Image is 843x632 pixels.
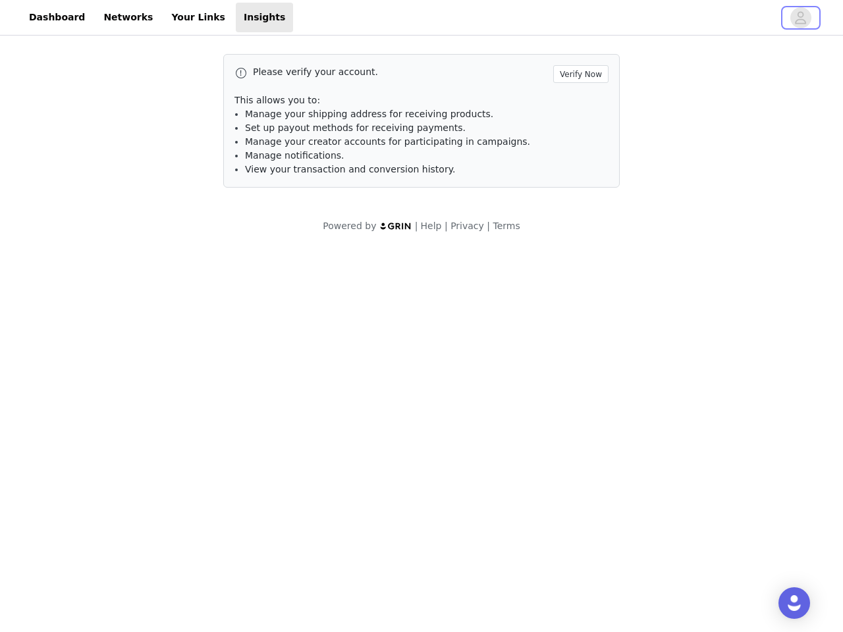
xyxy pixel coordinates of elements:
span: View your transaction and conversion history. [245,164,455,174]
p: This allows you to: [234,93,609,107]
img: logo [379,222,412,230]
span: | [415,221,418,231]
a: Networks [95,3,161,32]
span: Manage your creator accounts for participating in campaigns. [245,136,530,147]
button: Verify Now [553,65,609,83]
a: Help [421,221,442,231]
p: Please verify your account. [253,65,548,79]
span: | [445,221,448,231]
a: Privacy [450,221,484,231]
span: Powered by [323,221,376,231]
span: Manage notifications. [245,150,344,161]
div: avatar [794,7,807,28]
a: Terms [493,221,520,231]
span: Manage your shipping address for receiving products. [245,109,493,119]
a: Dashboard [21,3,93,32]
span: Set up payout methods for receiving payments. [245,122,466,133]
span: | [487,221,490,231]
a: Insights [236,3,293,32]
div: Open Intercom Messenger [778,587,810,619]
a: Your Links [163,3,233,32]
